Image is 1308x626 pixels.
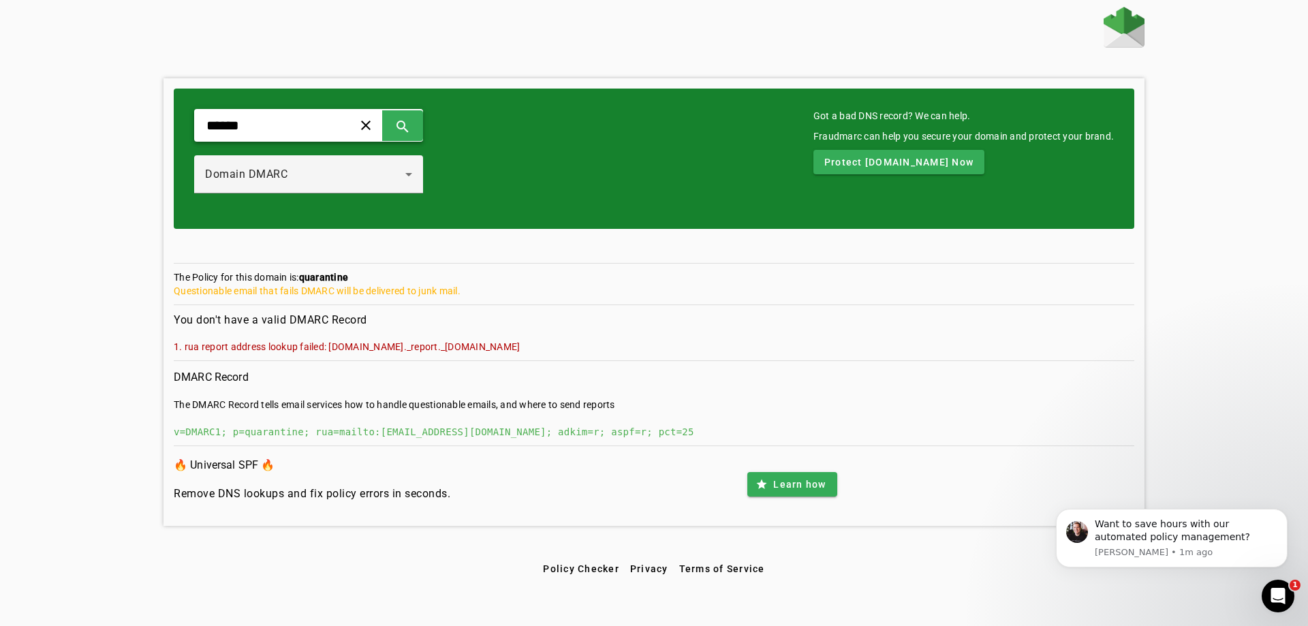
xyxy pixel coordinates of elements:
mat-card-title: Got a bad DNS record? We can help. [813,109,1114,123]
span: Protect [DOMAIN_NAME] Now [824,155,974,169]
iframe: Intercom notifications message [1035,488,1308,589]
mat-error: 1. rua report address lookup failed: [DOMAIN_NAME]._report._[DOMAIN_NAME] [174,339,1134,354]
a: Home [1104,7,1144,51]
button: Protect [DOMAIN_NAME] Now [813,150,984,174]
div: The DMARC Record tells email services how to handle questionable emails, and where to send reports [174,398,1134,411]
iframe: Intercom live chat [1262,580,1294,612]
div: v=DMARC1; p=quarantine; rua=mailto:[EMAIL_ADDRESS][DOMAIN_NAME]; adkim=r; aspf=r; pct=25 [174,425,1134,439]
h4: You don't have a valid DMARC Record [174,312,1134,328]
span: 1 [1290,580,1301,591]
button: Learn how [747,472,837,497]
img: Fraudmarc Logo [1104,7,1144,48]
button: Privacy [625,557,674,581]
h3: 🔥 Universal SPF 🔥 [174,456,450,475]
h4: Remove DNS lookups and fix policy errors in seconds. [174,486,450,502]
strong: quarantine [299,272,349,283]
button: Terms of Service [674,557,770,581]
button: Policy Checker [538,557,625,581]
div: Questionable email that fails DMARC will be delivered to junk mail. [174,284,1134,298]
span: Privacy [630,563,668,574]
span: Terms of Service [679,563,765,574]
section: The Policy for this domain is: [174,270,1134,305]
span: Domain DMARC [205,168,287,181]
div: Fraudmarc can help you secure your domain and protect your brand. [813,129,1114,143]
span: Learn how [773,478,826,491]
h3: DMARC Record [174,368,1134,387]
span: Policy Checker [543,563,619,574]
